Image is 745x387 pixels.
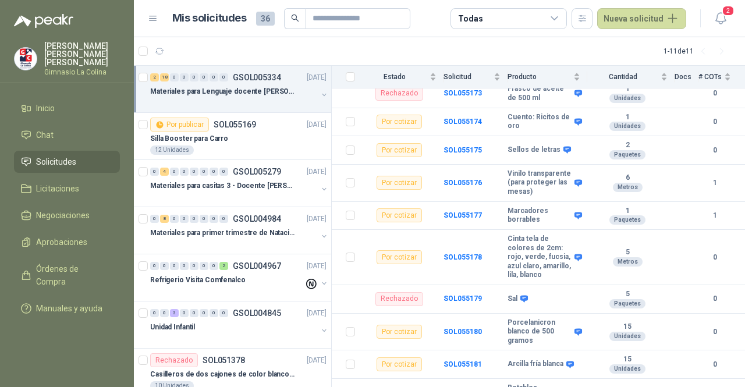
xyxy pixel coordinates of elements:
div: 0 [190,309,198,317]
div: Por cotizar [377,176,422,190]
div: 0 [190,73,198,81]
div: Rechazado [150,353,198,367]
span: 2 [722,5,735,16]
th: Docs [675,66,698,88]
b: 1 [698,210,731,221]
b: 2 [587,141,668,150]
div: 4 [160,168,169,176]
a: 0 0 0 0 0 0 0 2 GSOL004967[DATE] Refrigerio Visita Comfenalco [150,259,329,296]
p: [DATE] [307,72,327,83]
b: Marcadores borrables [508,207,572,225]
p: [DATE] [307,355,327,366]
div: Por cotizar [377,115,422,129]
p: GSOL004967 [233,262,281,270]
span: Negociaciones [36,209,90,222]
th: Producto [508,66,587,88]
b: 1 [587,113,668,122]
div: 0 [190,215,198,223]
a: SOL055179 [444,294,482,303]
div: 0 [210,73,218,81]
div: 0 [150,262,159,270]
p: [DATE] [307,119,327,130]
div: Unidades [609,364,645,374]
div: 0 [160,309,169,317]
p: Materiales para casitas 3 - Docente [PERSON_NAME] [150,180,295,191]
div: 0 [200,309,208,317]
div: 0 [180,215,189,223]
div: Metros [613,257,643,267]
b: Sellos de letras [508,145,560,155]
div: Metros [613,183,643,192]
div: 0 [210,168,218,176]
div: Unidades [609,122,645,131]
div: Todas [458,12,483,25]
span: Chat [36,129,54,141]
div: 0 [219,309,228,317]
a: SOL055178 [444,253,482,261]
a: Por publicarSOL055169[DATE] Silla Booster para Carro12 Unidades [134,113,331,160]
a: SOL055181 [444,360,482,368]
p: GSOL005334 [233,73,281,81]
b: Cinta tela de colores de 2cm: rojo, verde, fucsia, azul claro, amarillo, lila, blanco [508,235,572,280]
div: Por cotizar [377,143,422,157]
div: 0 [200,262,208,270]
p: Materiales para Lenguaje docente [PERSON_NAME] [150,86,295,97]
span: Aprobaciones [36,236,87,248]
div: Unidades [609,332,645,341]
div: Rechazado [375,292,423,306]
span: # COTs [698,73,722,81]
b: 0 [698,116,731,127]
b: Sal [508,294,517,304]
div: 12 Unidades [150,145,194,155]
p: SOL055169 [214,120,256,129]
div: 0 [170,262,179,270]
div: Paquetes [609,215,645,225]
div: 0 [200,168,208,176]
span: 36 [256,12,275,26]
p: [DATE] [307,166,327,177]
a: 0 0 3 0 0 0 0 0 GSOL004845[DATE] Unidad Infantil [150,306,329,343]
b: Frasco de aceite de 500 ml [508,84,572,102]
span: Licitaciones [36,182,79,195]
div: 18 [160,73,169,81]
a: SOL055173 [444,89,482,97]
div: 0 [219,73,228,81]
p: SOL051378 [203,356,245,364]
div: 0 [190,262,198,270]
p: [DATE] [307,214,327,225]
div: Por cotizar [377,208,422,222]
b: 0 [698,359,731,370]
div: 2 [219,262,228,270]
div: Unidades [609,94,645,103]
div: 0 [170,168,179,176]
p: Casilleros de dos cajones de color blanco para casitas 1 y 2 [150,369,295,380]
a: SOL055177 [444,211,482,219]
div: 0 [180,262,189,270]
b: SOL055174 [444,118,482,126]
p: Refrigerio Visita Comfenalco [150,275,246,286]
b: Porcelanicron blanco de 500 gramos [508,318,572,346]
b: Vinilo transparente (para proteger las mesas) [508,169,572,197]
b: 1 [587,207,668,216]
a: Inicio [14,97,120,119]
span: Manuales y ayuda [36,302,102,315]
div: 8 [160,215,169,223]
th: Solicitud [444,66,508,88]
div: Por cotizar [377,357,422,371]
b: 5 [587,290,668,299]
b: 0 [698,293,731,304]
th: Estado [362,66,444,88]
b: 0 [698,252,731,263]
span: search [291,14,299,22]
img: Logo peakr [14,14,73,28]
div: 0 [160,262,169,270]
div: 2 [150,73,159,81]
div: 0 [180,309,189,317]
a: SOL055175 [444,146,482,154]
span: Solicitud [444,73,491,81]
